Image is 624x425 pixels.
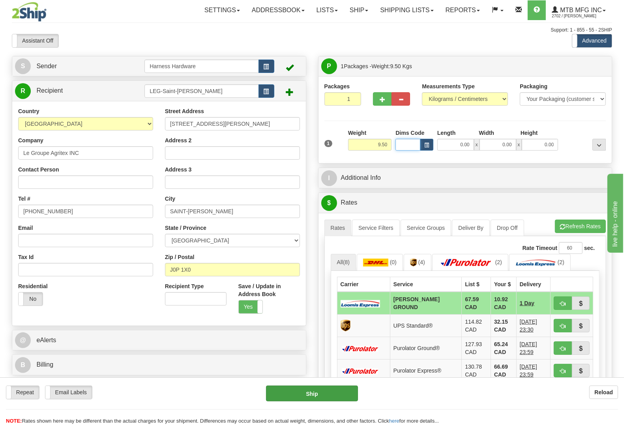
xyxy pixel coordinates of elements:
label: Email Labels [45,386,92,399]
label: Zip / Postal [165,253,195,261]
td: UPS Standard® [390,315,462,337]
label: Company [18,136,43,144]
a: Deliver By [452,220,490,236]
span: Packages - [341,58,412,74]
a: Rates [324,220,352,236]
b: Reload [594,389,613,395]
span: MTB MFG INC [558,7,602,13]
td: Purolator Ground® [390,337,462,360]
span: Billing [36,361,53,368]
label: Measurements Type [422,82,475,90]
span: Kgs [403,63,412,69]
img: logo2702.jpg [12,2,47,22]
span: 1 [341,63,344,69]
a: $Rates [321,195,609,211]
label: Email [18,224,33,232]
div: live help - online [6,5,73,14]
img: Purolator [438,259,494,267]
img: Purolator [341,346,380,351]
span: (8) [343,259,350,265]
span: (4) [418,259,425,265]
a: Service Filters [352,220,400,236]
label: sec. [584,244,595,252]
th: Your $ [491,277,516,292]
span: P [321,58,337,74]
label: State / Province [165,224,206,232]
label: City [165,195,175,203]
img: Loomis Express [341,300,380,307]
a: Lists [311,0,344,20]
td: 114.82 CAD [462,315,491,337]
button: Refresh Rates [555,220,606,233]
span: (2) [558,259,564,265]
span: I [321,170,337,186]
td: [PERSON_NAME] GROUND [390,292,462,315]
label: Advanced [572,34,612,47]
td: Purolator Express® [390,360,462,382]
label: Repeat [6,386,39,399]
span: NOTE: [6,418,22,424]
a: Settings [199,0,246,20]
img: Purolator [341,368,380,374]
span: 1 Day [520,363,547,378]
label: Dims Code [395,129,424,137]
span: x [474,139,480,151]
td: 10.92 CAD [491,292,516,315]
a: Addressbook [246,0,311,20]
span: (2) [495,259,502,265]
a: Ship [344,0,374,20]
span: 1 Day [520,318,547,334]
span: B [15,357,31,373]
label: Recipient Type [165,282,204,290]
a: @ eAlerts [15,332,303,349]
label: Assistant Off [12,34,58,47]
span: 2702 / [PERSON_NAME] [552,12,611,20]
img: Loomis Express [515,259,556,267]
label: Packages [324,82,350,90]
span: R [15,83,31,99]
label: Contact Person [18,166,59,173]
a: here [389,418,399,424]
label: Width [479,129,494,137]
a: All [331,254,356,270]
span: S [15,58,31,74]
td: 66.69 CAD [491,360,516,382]
label: Country [18,107,39,115]
td: 127.93 CAD [462,337,491,360]
label: Street Address [165,107,204,115]
input: Enter a location [165,117,300,130]
span: 9.50 [390,63,401,69]
span: 2 Days [520,340,547,356]
th: Carrier [337,277,390,292]
td: 65.24 CAD [491,337,516,360]
label: No [19,293,43,305]
a: IAdditional Info [321,170,609,186]
span: $ [321,195,337,211]
a: Drop Off [491,220,524,236]
label: Tax Id [18,253,34,261]
th: Delivery [516,277,550,292]
span: Weight: [371,63,412,69]
th: List $ [462,277,491,292]
button: Reload [589,386,618,399]
label: Weight [348,129,366,137]
label: Residential [18,282,48,290]
th: Service [390,277,462,292]
input: Recipient Id [144,84,259,98]
a: P 1Packages -Weight:9.50 Kgs [321,58,609,75]
span: Sender [36,63,57,69]
a: Service Groups [401,220,451,236]
img: DHL [363,259,388,267]
span: 1 [324,140,333,147]
span: x [516,139,522,151]
td: 130.78 CAD [462,360,491,382]
div: ... [592,139,606,151]
label: Save / Update in Address Book [238,282,300,298]
label: Yes [239,300,263,313]
td: 67.59 CAD [462,292,491,315]
td: 32.15 CAD [491,315,516,337]
img: UPS [341,320,350,332]
span: 1 Day [520,299,534,307]
a: Shipping lists [374,0,439,20]
label: Height [521,129,538,137]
